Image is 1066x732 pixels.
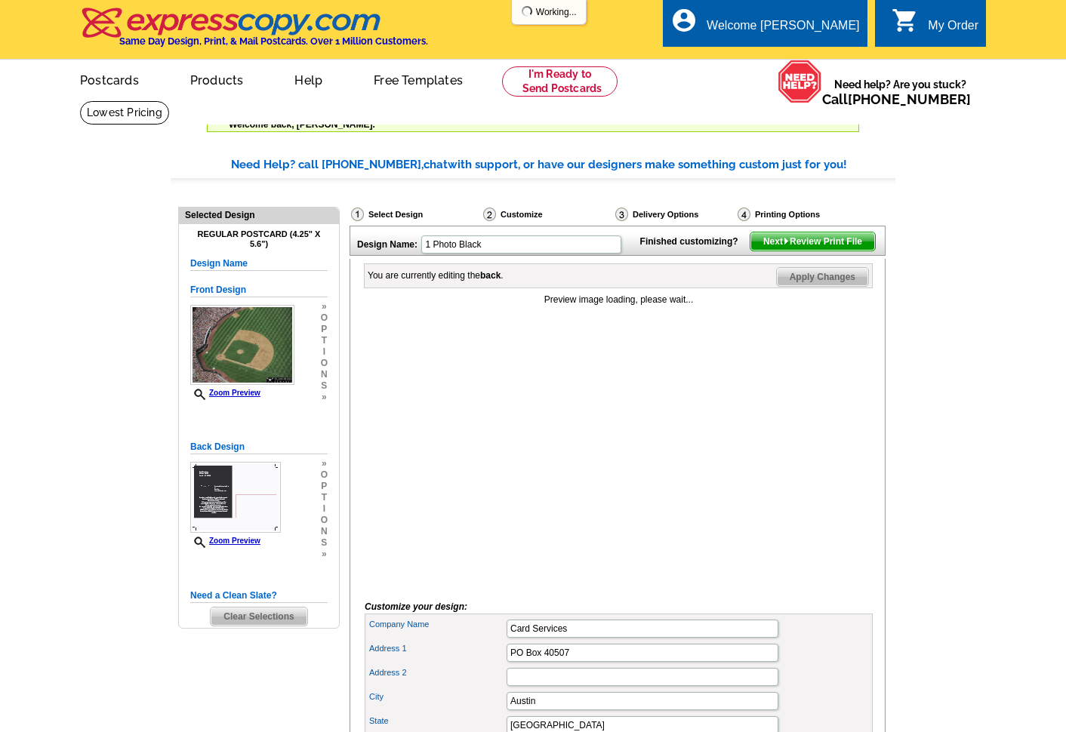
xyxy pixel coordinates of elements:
[707,19,859,40] div: Welcome [PERSON_NAME]
[483,208,496,221] img: Customize
[321,537,328,549] span: s
[321,492,328,503] span: t
[190,462,281,533] img: backsmallthumbnail.jpg
[321,549,328,560] span: »
[928,19,978,40] div: My Order
[424,158,448,171] span: chat
[892,7,919,34] i: shopping_cart
[750,232,875,251] span: Next Review Print File
[368,269,504,282] div: You are currently editing the .
[190,537,260,545] a: Zoom Preview
[229,119,375,130] span: Welcome back, [PERSON_NAME].
[783,238,790,245] img: button-next-arrow-white.png
[321,380,328,392] span: s
[321,346,328,358] span: i
[738,208,750,221] img: Printing Options & Summary
[321,392,328,403] span: »
[369,690,505,703] label: City
[270,61,347,97] a: Help
[190,389,260,397] a: Zoom Preview
[190,257,328,271] h5: Design Name
[640,236,747,247] strong: Finished customizing?
[190,229,328,249] h4: Regular Postcard (4.25" x 5.6")
[321,335,328,346] span: t
[190,440,328,454] h5: Back Design
[321,515,328,526] span: o
[80,18,428,47] a: Same Day Design, Print, & Mail Postcards. Over 1 Million Customers.
[321,526,328,537] span: n
[350,207,482,226] div: Select Design
[369,642,505,655] label: Address 1
[321,458,328,469] span: »
[56,61,163,97] a: Postcards
[321,469,328,481] span: o
[190,283,328,297] h5: Front Design
[321,481,328,492] span: p
[231,156,895,174] div: Need Help? call [PHONE_NUMBER], with support, or have our designers make something custom just fo...
[350,61,487,97] a: Free Templates
[521,5,533,17] img: loading...
[778,60,822,103] img: help
[480,270,501,281] b: back
[482,207,614,226] div: Customize
[351,208,364,221] img: Select Design
[614,207,736,222] div: Delivery Options
[365,293,873,306] div: Preview image loading, please wait...
[369,618,505,631] label: Company Name
[615,208,628,221] img: Delivery Options
[321,503,328,515] span: i
[670,7,698,34] i: account_circle
[321,358,328,369] span: o
[190,305,294,385] img: small-thumb.jpg
[179,208,339,222] div: Selected Design
[369,715,505,727] label: State
[211,607,307,626] span: Clear Selections
[365,601,467,612] i: Customize your design:
[321,301,328,312] span: »
[190,589,328,603] h5: Need a Clean Slate?
[848,91,971,107] a: [PHONE_NUMBER]
[736,207,870,222] div: Printing Options
[321,312,328,324] span: o
[822,91,971,107] span: Call
[369,666,505,679] label: Address 2
[777,268,868,286] span: Apply Changes
[892,17,978,35] a: shopping_cart My Order
[822,77,978,107] span: Need help? Are you stuck?
[166,61,268,97] a: Products
[119,35,428,47] h4: Same Day Design, Print, & Mail Postcards. Over 1 Million Customers.
[321,324,328,335] span: p
[321,369,328,380] span: n
[357,239,417,250] strong: Design Name:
